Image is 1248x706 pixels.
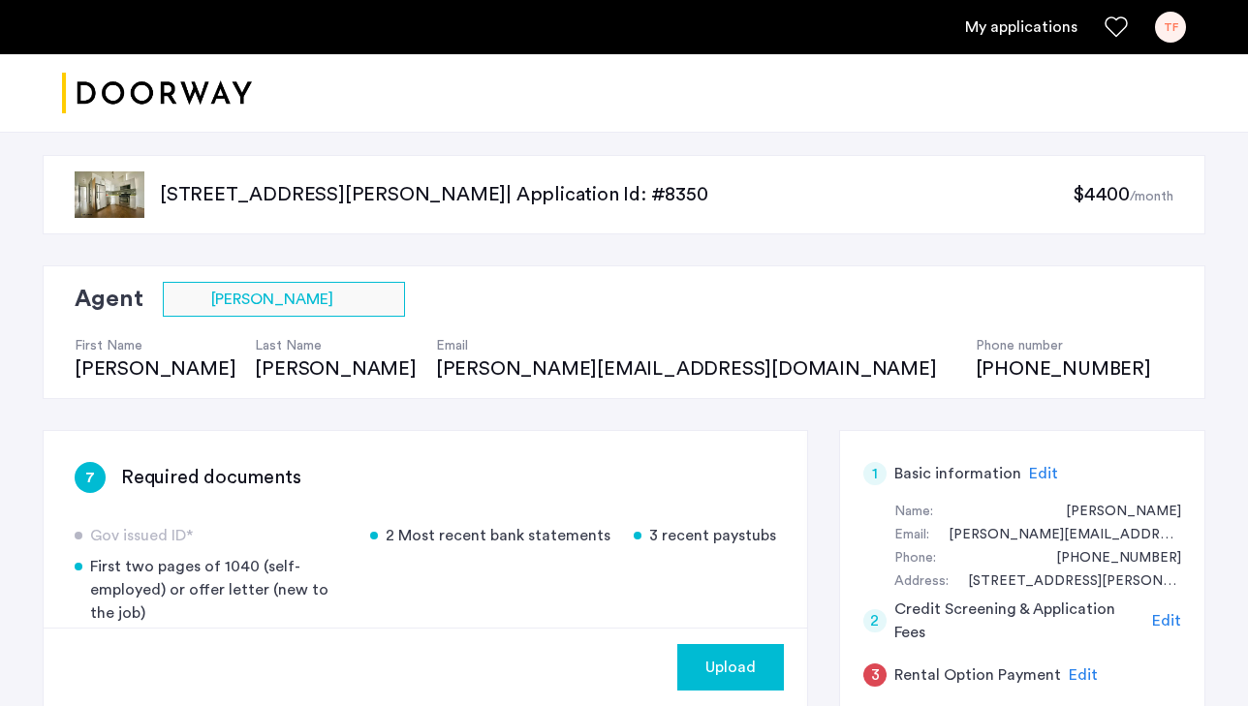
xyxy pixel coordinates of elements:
[75,524,347,547] div: Gov issued ID*
[75,355,235,383] div: [PERSON_NAME]
[894,547,936,570] div: Phone:
[75,171,144,218] img: apartment
[436,336,956,355] h4: Email
[1046,501,1181,524] div: Tesha Fernandes
[75,282,143,317] h2: Agent
[1130,190,1173,203] sub: /month
[863,663,887,687] div: 3
[62,57,252,130] a: Cazamio logo
[160,181,1073,208] p: [STREET_ADDRESS][PERSON_NAME] | Application Id: #8350
[863,462,887,485] div: 1
[976,355,1151,383] div: [PHONE_NUMBER]
[121,464,300,491] h3: Required documents
[863,609,887,632] div: 2
[1155,12,1186,43] div: TF
[634,524,776,547] div: 3 recent paystubs
[255,355,416,383] div: [PERSON_NAME]
[677,644,784,691] button: button
[370,524,610,547] div: 2 Most recent bank statements
[62,57,252,130] img: logo
[894,501,933,524] div: Name:
[1037,547,1181,570] div: +18084198983
[1029,466,1058,481] span: Edit
[894,524,929,547] div: Email:
[894,462,1021,485] h5: Basic information
[75,336,235,355] h4: First Name
[965,15,1077,39] a: My application
[705,656,756,679] span: Upload
[894,663,1061,687] h5: Rental Option Payment
[929,524,1181,547] div: fernandes.emma@icloud.com
[894,570,949,594] div: Address:
[75,462,106,493] div: 7
[949,570,1181,594] div: 960 Willoughby Avenue, #3E
[436,355,956,383] div: [PERSON_NAME][EMAIL_ADDRESS][DOMAIN_NAME]
[1069,667,1098,683] span: Edit
[1105,15,1128,39] a: Favorites
[1073,185,1130,204] span: $4400
[976,336,1151,355] h4: Phone number
[1152,613,1181,629] span: Edit
[255,336,416,355] h4: Last Name
[894,598,1145,644] h5: Credit Screening & Application Fees
[75,555,347,625] div: First two pages of 1040 (self-employed) or offer letter (new to the job)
